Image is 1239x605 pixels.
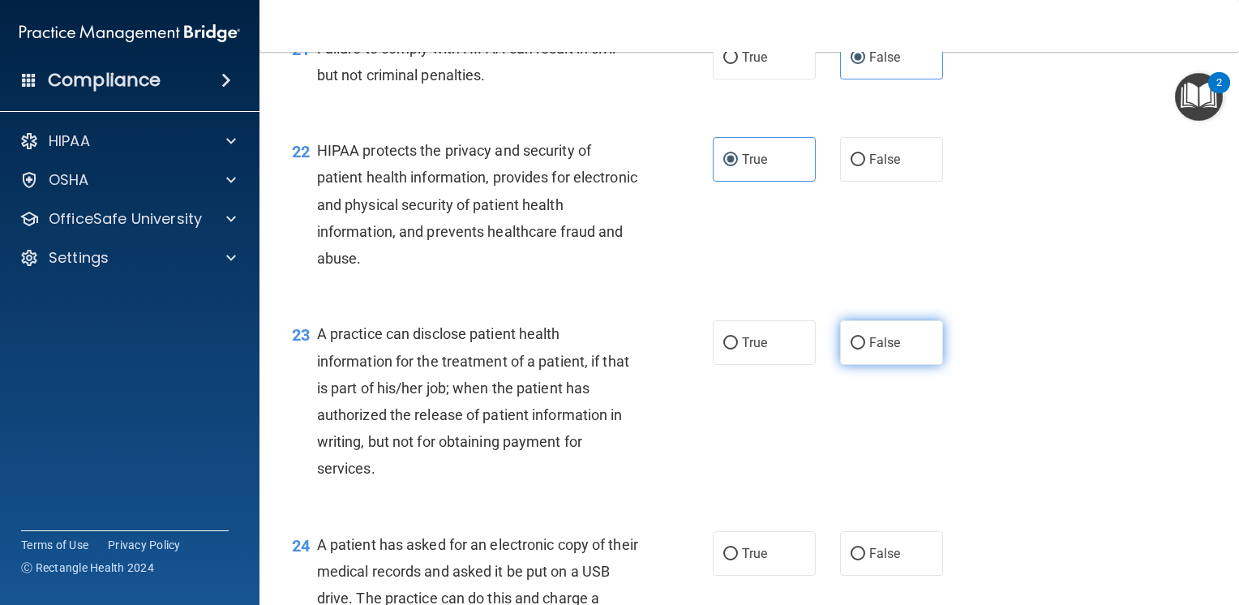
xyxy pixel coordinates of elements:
[869,335,901,350] span: False
[851,154,865,166] input: False
[48,69,161,92] h4: Compliance
[21,537,88,553] a: Terms of Use
[292,325,310,345] span: 23
[19,170,236,190] a: OSHA
[108,537,181,553] a: Privacy Policy
[292,40,310,59] span: 21
[292,536,310,556] span: 24
[742,335,767,350] span: True
[19,248,236,268] a: Settings
[851,548,865,560] input: False
[1175,73,1223,121] button: Open Resource Center, 2 new notifications
[742,49,767,65] span: True
[742,152,767,167] span: True
[19,131,236,151] a: HIPAA
[19,17,240,49] img: PMB logo
[723,154,738,166] input: True
[21,560,154,576] span: Ⓒ Rectangle Health 2024
[723,337,738,350] input: True
[49,170,89,190] p: OSHA
[49,248,109,268] p: Settings
[317,325,629,477] span: A practice can disclose patient health information for the treatment of a patient, if that is par...
[19,209,236,229] a: OfficeSafe University
[49,131,90,151] p: HIPAA
[49,209,202,229] p: OfficeSafe University
[1216,83,1222,104] div: 2
[723,52,738,64] input: True
[1158,493,1220,555] iframe: Drift Widget Chat Controller
[723,548,738,560] input: True
[869,152,901,167] span: False
[869,546,901,561] span: False
[292,142,310,161] span: 22
[742,546,767,561] span: True
[869,49,901,65] span: False
[851,337,865,350] input: False
[317,142,637,267] span: HIPAA protects the privacy and security of patient health information, provides for electronic an...
[851,52,865,64] input: False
